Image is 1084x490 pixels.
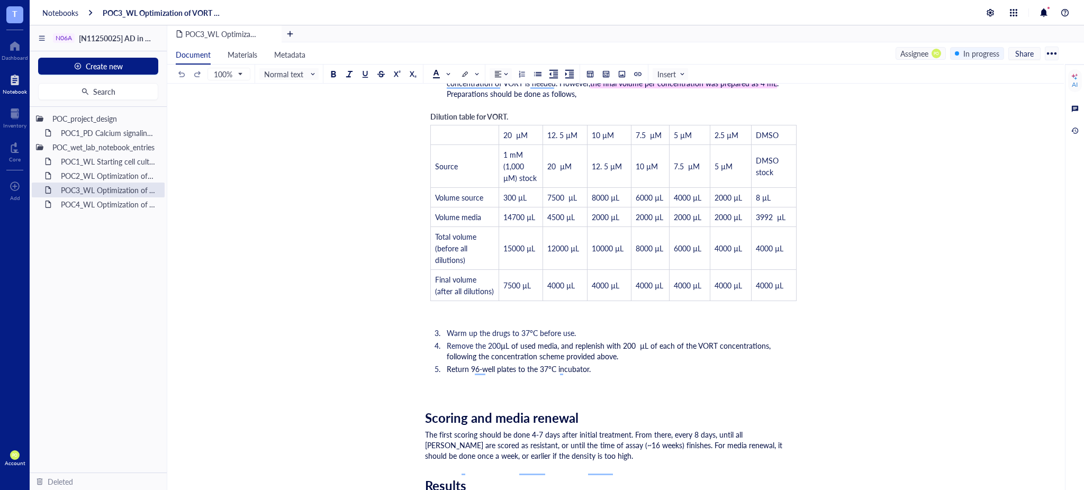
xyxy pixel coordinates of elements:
span: 5 µM [715,161,733,171]
span: 4000 µL [756,280,783,291]
span: 10 µM [592,130,614,140]
span: 2000 µL [715,212,742,222]
span: Materials [228,49,257,60]
span: Source [435,161,458,171]
span: 20 µM [503,130,528,140]
span: 2000 µL [674,212,701,222]
span: 4000 µL [674,280,701,291]
span: 4000 µL [756,243,783,253]
span: Document [176,49,211,60]
span: The first scoring should be done 4-7 days after initial treatment. From there, every 8 days, unti... [425,429,784,461]
span: 14700 µL [503,212,535,222]
span: 7.5 µM [674,161,700,171]
span: 12000 µL [547,243,579,253]
div: POC2_WL Optimization of N06A library resistance assay on U87MG cell line [56,168,160,183]
span: 4000 µL [715,243,742,253]
span: 4000 µL [715,280,742,291]
span: 7500 µL [503,280,531,291]
span: Warm up the drugs to 37°C before use. [447,328,576,338]
div: POC4_WL Optimization of VORT resistance assay on U87MG cell line + monoclonal selection [56,197,160,212]
span: 2000 µL [715,192,742,203]
span: Dilution table for VORT. [430,111,508,122]
span: DMSO stock [756,155,781,177]
span: 100% [214,69,242,79]
div: In progress [963,48,999,59]
span: Search [93,87,115,96]
div: Add [10,195,20,201]
span: Total volume (before all dilutions) [435,231,478,265]
span: 20 µM [547,161,572,171]
span: PO [934,51,939,56]
a: Core [9,139,21,162]
span: 6000 µL [674,243,701,253]
span: Scoring and media renewal [425,409,579,427]
span: PO [12,453,17,458]
button: Search [38,83,158,100]
a: Dashboard [2,38,28,61]
span: 8 µL [756,192,771,203]
span: 4000 µL [547,280,575,291]
div: Account [5,460,25,466]
span: [N11250025] AD in GBM project-POC [79,33,205,43]
div: POC_project_design [48,111,160,126]
span: 5 µM [674,130,692,140]
div: POC1_WL Starting cell culture protocol [56,154,160,169]
span: . Preparations should be done as follows, [447,78,781,99]
div: Core [9,156,21,162]
div: Assignee [900,48,928,59]
span: 4500 µL [547,212,575,222]
span: T [12,7,17,20]
div: N06A [56,34,72,42]
span: 8000 µL [636,243,663,253]
span: 6000 µL [636,192,663,203]
div: Notebook [3,88,27,95]
span: 10 µM [636,161,658,171]
span: Normal text [264,69,316,79]
span: Insert [657,69,685,79]
span: 2.5 µM [715,130,738,140]
a: Notebooks [42,8,78,17]
span: Create new [86,62,123,70]
span: 12. 5 µM [592,161,622,171]
span: 15000 µL [503,243,535,253]
span: µL of used media, and replenish with 200 µL of each of the VORT concentrations, following the con... [447,340,773,361]
span: 2000 µL [636,212,663,222]
span: Share [1015,49,1034,58]
span: 1 mM (1,000 µM) stock [503,149,537,183]
a: POC3_WL Optimization of VORT resistance assay on U87MG cell line [103,8,222,17]
span: 4000 µL [592,280,619,291]
button: Share [1008,47,1041,60]
span: 4000 µL [636,280,663,291]
span: 7.5 µM [636,130,662,140]
span: 300 µL [503,192,527,203]
a: Notebook [3,71,27,95]
button: Create new [38,58,158,75]
span: 2000 µL [592,212,619,222]
span: 10000 µL [592,243,624,253]
a: Inventory [3,105,26,129]
span: 4000 µL [674,192,701,203]
div: POC3_WL Optimization of VORT resistance assay on U87MG cell line [56,183,160,197]
span: Final volume (after all dilutions) [435,274,494,296]
div: POC1_PD Calcium signaling screen of N06A library [56,125,160,140]
span: 8000 µL [592,192,619,203]
div: POC_wet_lab_notebook_entries [48,140,160,155]
span: 12. 5 µM [547,130,577,140]
span: 7500 µL [547,192,577,203]
span: Remove the 200 [447,340,501,351]
div: AI [1072,80,1078,89]
span: 3992 µL [756,212,785,222]
div: Dashboard [2,55,28,61]
span: Metadata [274,49,305,60]
span: DMSO [756,130,779,140]
span: Volume source [435,192,483,203]
div: Deleted [48,476,73,487]
span: Return 96-well plates to the 37°C incubator. [447,364,591,374]
span: Volume media [435,212,481,222]
div: Inventory [3,122,26,129]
